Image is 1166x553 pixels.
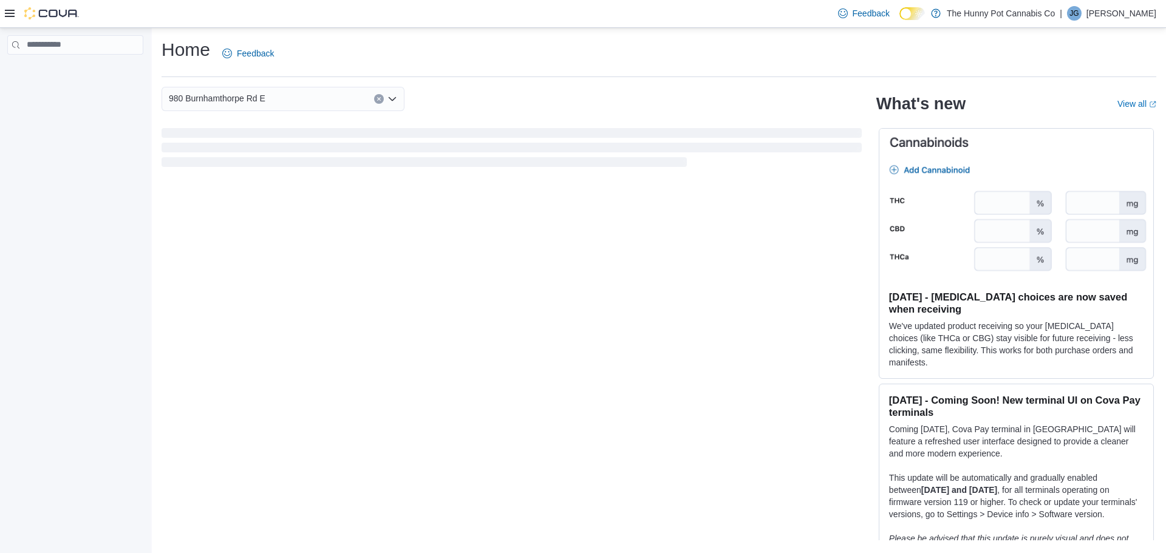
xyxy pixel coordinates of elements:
span: Feedback [237,47,274,59]
p: The Hunny Pot Cannabis Co [947,6,1055,21]
p: | [1060,6,1062,21]
h3: [DATE] - Coming Soon! New terminal UI on Cova Pay terminals [889,394,1144,418]
h2: What's new [876,94,966,114]
h3: [DATE] - [MEDICAL_DATA] choices are now saved when receiving [889,291,1144,315]
div: Jordan Grewal- Barton [1067,6,1082,21]
input: Dark Mode [899,7,925,20]
img: Cova [24,7,79,19]
span: JG [1069,6,1079,21]
button: Clear input [374,94,384,104]
span: Loading [162,131,862,169]
span: Feedback [853,7,890,19]
p: [PERSON_NAME] [1086,6,1156,21]
p: We've updated product receiving so your [MEDICAL_DATA] choices (like THCa or CBG) stay visible fo... [889,320,1144,368]
p: Coming [DATE], Cova Pay terminal in [GEOGRAPHIC_DATA] will feature a refreshed user interface des... [889,423,1144,460]
button: Open list of options [387,94,397,104]
a: Feedback [217,41,279,66]
strong: [DATE] and [DATE] [921,485,997,495]
p: This update will be automatically and gradually enabled between , for all terminals operating on ... [889,472,1144,520]
a: View allExternal link [1117,99,1156,109]
svg: External link [1149,101,1156,108]
span: 980 Burnhamthorpe Rd E [169,91,265,106]
a: Feedback [833,1,895,25]
nav: Complex example [7,57,143,86]
h1: Home [162,38,210,62]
